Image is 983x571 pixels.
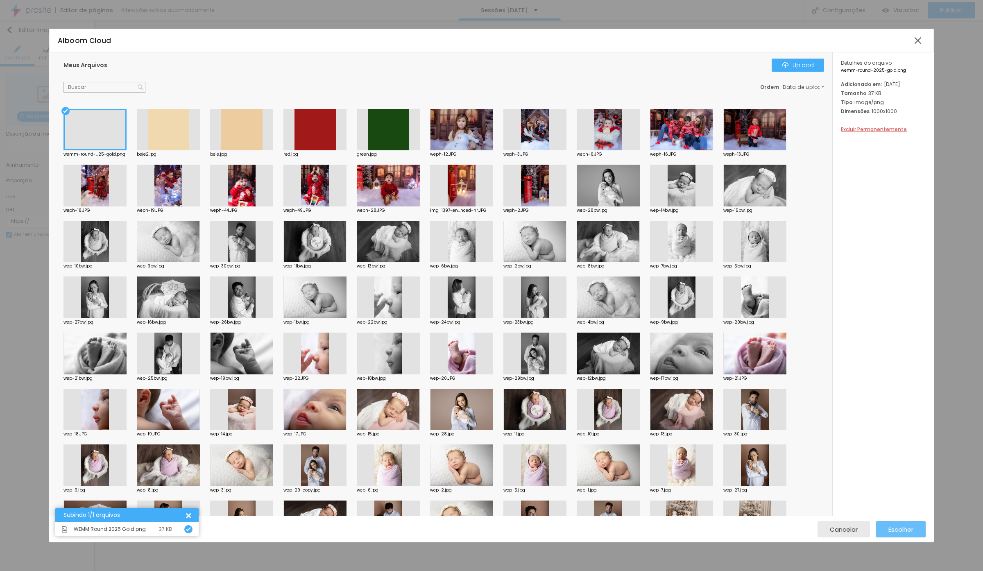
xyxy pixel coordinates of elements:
div: weph-18.JPG [63,208,127,213]
div: wep-19.JPG [137,432,200,436]
div: wep-28.jpg [430,432,493,436]
div: weph-16.JPG [650,152,713,156]
div: wep-22.JPG [283,376,347,381]
div: weph-49.JPG [283,208,347,213]
div: red.jpg [283,152,347,156]
div: wep-27bw.jpg [63,320,127,324]
button: IconeUpload [772,59,824,72]
div: wep-20.JPG [430,376,493,381]
div: weph-3.JPG [503,152,566,156]
div: wep-30.jpg [723,432,786,436]
div: wep-20bw.jpg [723,320,786,324]
div: green.jpg [357,152,420,156]
img: Icone [138,84,143,90]
div: wep-27.jpg [723,488,786,492]
div: wep-24bw.jpg [430,320,493,324]
div: wep-6.jpg [357,488,420,492]
span: Ordem [760,84,779,91]
div: [DATE] [841,81,926,88]
div: wep-3.jpg [210,488,273,492]
div: wep-14.jpg [210,432,273,436]
div: wep-11bw.jpg [283,264,347,268]
div: wep-10.jpg [577,432,640,436]
div: wemm-round-...25-gold.png [63,152,127,156]
div: wep-29-copy.jpg [283,488,347,492]
input: Buscar [63,82,145,93]
div: wep-16bw.jpg [137,320,200,324]
div: wep-26bw.jpg [210,320,273,324]
div: Upload [782,62,814,68]
span: Tamanho [841,90,866,97]
div: wep-19bw.jpg [210,376,273,381]
span: Tipo [841,99,852,106]
div: wep-9.jpg [63,488,127,492]
div: 1000x1000 [841,108,926,115]
div: wep-15bw.jpg [723,208,786,213]
div: Subindo 1/1 arquivos [63,512,184,518]
div: weph-13.JPG [723,152,786,156]
div: wep-13.jpg [650,432,713,436]
div: wep-30bw.jpg [210,264,273,268]
div: wep-6bw.jpg [430,264,493,268]
div: wep-5.jpg [503,488,566,492]
div: wep-4bw.jpg [577,320,640,324]
div: wep-29bw.jpg [503,376,566,381]
div: wep-13bw.jpg [357,264,420,268]
div: wep-25bw.jpg [137,376,200,381]
div: wep-21bw.jpg [63,376,127,381]
div: wep-21.JPG [723,376,786,381]
button: Escolher [876,521,926,537]
div: wep-23bw.jpg [503,320,566,324]
div: wep-18bw.jpg [357,376,420,381]
div: wep-8bw.jpg [577,264,640,268]
div: : [760,85,824,90]
div: wep-1bw.jpg [283,320,347,324]
img: Icone [782,62,788,68]
div: wep-17.JPG [283,432,347,436]
div: wep-7.jpg [650,488,713,492]
div: wep-1.jpg [577,488,640,492]
div: wep-22bw.jpg [357,320,420,324]
div: wep-2.jpg [430,488,493,492]
div: weph-2.JPG [503,208,566,213]
div: wep-28bw.jpg [577,208,640,213]
button: Cancelar [818,521,870,537]
div: image/png [841,99,926,106]
span: Dimensões [841,108,870,115]
div: wep-8.jpg [137,488,200,492]
div: weph-44.JPG [210,208,273,213]
div: beje.jpg [210,152,273,156]
div: wep-2bw.jpg [503,264,566,268]
img: Icone [61,526,68,532]
div: wep-10bw.jpg [63,264,127,268]
span: WEMM Round 2025 Gold.png [74,527,146,532]
div: wep-12bw.jpg [577,376,640,381]
span: Alboom Cloud [58,36,111,45]
span: Adicionado em: [841,81,882,88]
div: beje2.jpg [137,152,200,156]
span: wemm-round-2025-gold.png [841,68,926,73]
div: weph-6.JPG [577,152,640,156]
div: 37 KB [841,90,926,97]
span: Data de upload [783,85,825,90]
span: Escolher [888,526,913,533]
div: img_1397-en...nced-nr.JPG [430,208,493,213]
div: wep-7bw.jpg [650,264,713,268]
div: wep-11.jpg [503,432,566,436]
span: Cancelar [830,526,858,533]
div: wep-14bw.jpg [650,208,713,213]
div: wep-15.jpg [357,432,420,436]
img: Icone [186,527,191,532]
div: wep-17bw.jpg [650,376,713,381]
div: wep-3bw.jpg [137,264,200,268]
div: 37 KB [159,527,172,532]
div: weph-19.JPG [137,208,200,213]
div: wep-5bw.jpg [723,264,786,268]
div: weph-28.JPG [357,208,420,213]
div: weph-12.JPG [430,152,493,156]
span: Detalhes do arquivo [841,59,892,66]
div: wep-18.JPG [63,432,127,436]
div: wep-9bw.jpg [650,320,713,324]
span: Meus Arquivos [63,61,107,69]
span: Excluir Permanentemente [841,126,907,133]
